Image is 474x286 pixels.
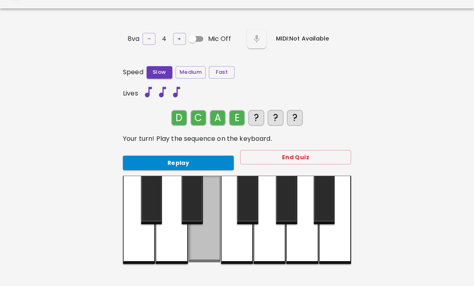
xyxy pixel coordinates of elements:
[123,134,351,144] p: Your turn! Play the sequence on the keyboard.
[208,34,231,44] span: Mic Off
[287,110,303,126] div: ?
[123,88,138,99] h6: Lives
[162,33,166,45] h6: 4
[240,150,351,165] button: End Quiz
[171,110,187,126] div: D
[190,110,206,126] div: C
[229,110,245,126] div: E
[276,34,329,43] h6: MIDI: Not Available
[128,33,139,45] h6: 8va
[210,110,226,126] div: A
[123,156,234,170] button: Replay
[173,33,186,45] button: +
[143,33,155,45] button: –
[123,67,143,78] h6: Speed
[248,110,264,126] div: ?
[147,66,172,79] button: Slow
[209,66,235,79] button: Fast
[268,110,284,126] div: ?
[176,66,206,79] button: Medium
